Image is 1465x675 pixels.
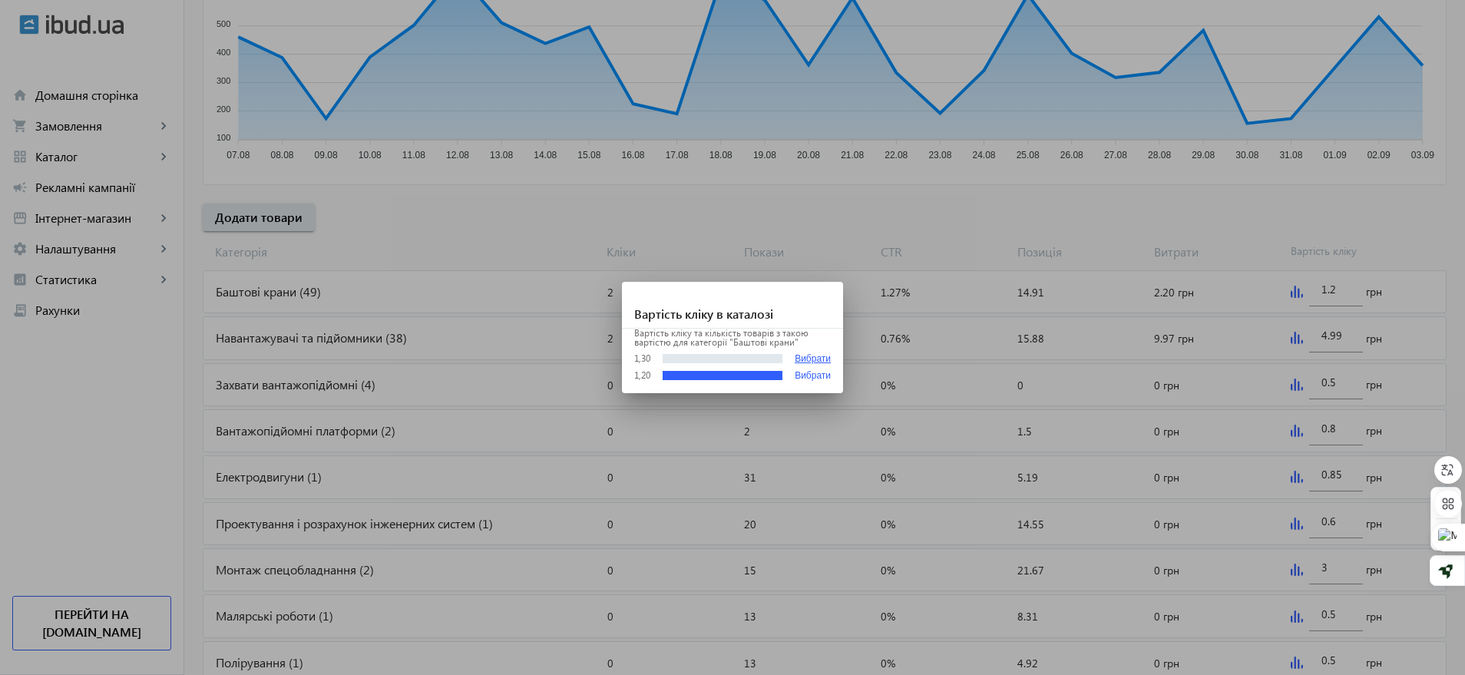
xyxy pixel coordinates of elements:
[634,354,650,363] div: 1,30
[634,329,831,347] p: Вартість кліку та кількість товарів з такою вартістю для категорії "Баштові крани"
[634,371,650,380] div: 1,20
[795,353,831,365] button: Вибрати
[622,282,843,329] h1: Вартість кліку в каталозі
[795,371,831,382] button: Вибрати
